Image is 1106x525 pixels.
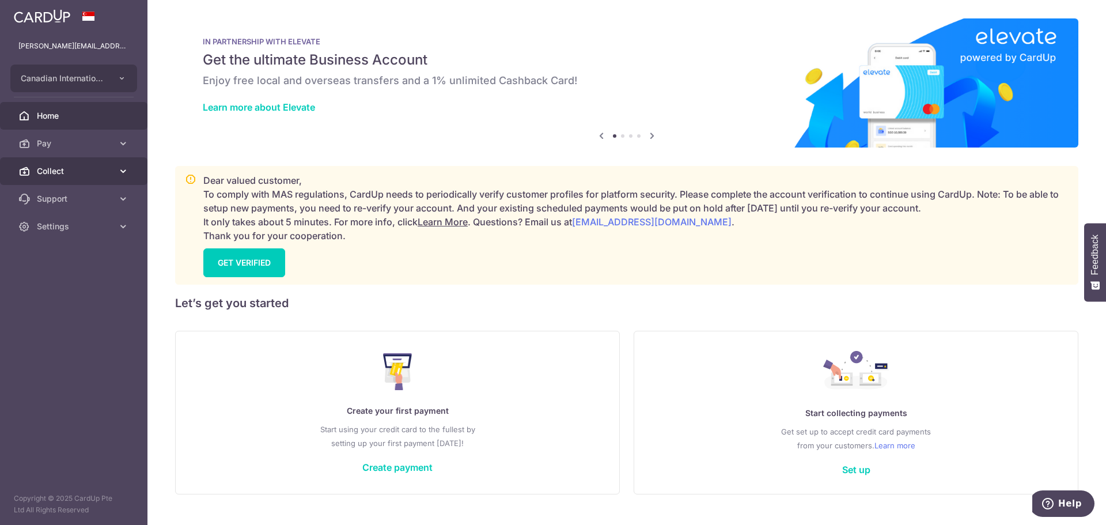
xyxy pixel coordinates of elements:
[1084,223,1106,301] button: Feedback - Show survey
[203,101,315,113] a: Learn more about Elevate
[203,173,1069,243] p: Dear valued customer, To comply with MAS regulations, CardUp needs to periodically verify custome...
[572,216,732,228] a: [EMAIL_ADDRESS][DOMAIN_NAME]
[823,351,889,392] img: Collect Payment
[1090,235,1100,275] span: Feedback
[383,353,412,390] img: Make Payment
[37,165,113,177] span: Collect
[362,462,433,473] a: Create payment
[21,73,106,84] span: Canadian International School Pte Ltd
[10,65,137,92] button: Canadian International School Pte Ltd
[203,51,1051,69] h5: Get the ultimate Business Account
[175,18,1078,148] img: Renovation banner
[175,294,1078,312] h5: Let’s get you started
[418,216,468,228] a: Learn More
[18,40,129,52] p: [PERSON_NAME][EMAIL_ADDRESS][PERSON_NAME][DOMAIN_NAME]
[657,425,1055,452] p: Get set up to accept credit card payments from your customers.
[1032,490,1094,519] iframe: Opens a widget where you can find more information
[37,110,113,122] span: Home
[37,221,113,232] span: Settings
[199,404,596,418] p: Create your first payment
[203,74,1051,88] h6: Enjoy free local and overseas transfers and a 1% unlimited Cashback Card!
[37,138,113,149] span: Pay
[842,464,870,475] a: Set up
[657,406,1055,420] p: Start collecting payments
[203,248,285,277] a: GET VERIFIED
[199,422,596,450] p: Start using your credit card to the fullest by setting up your first payment [DATE]!
[203,37,1051,46] p: IN PARTNERSHIP WITH ELEVATE
[37,193,113,205] span: Support
[14,9,70,23] img: CardUp
[874,439,915,452] a: Learn more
